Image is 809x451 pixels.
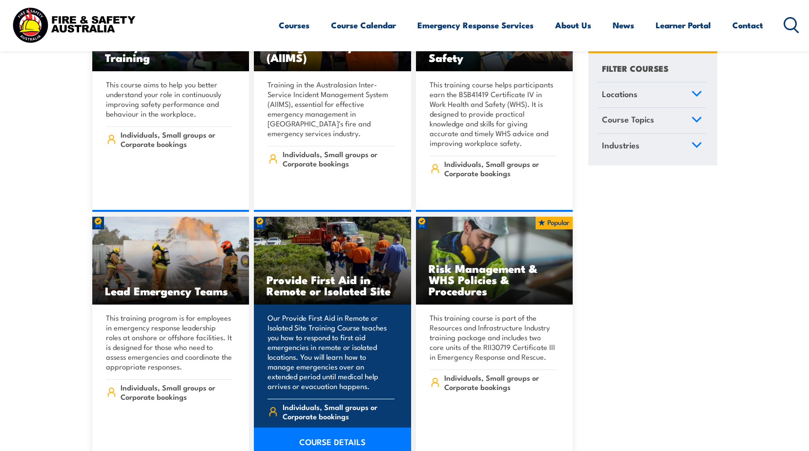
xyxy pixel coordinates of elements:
[92,217,249,305] img: Lead Emergency Teams TRAINING
[444,159,556,178] span: Individuals, Small groups or Corporate bookings
[279,12,310,38] a: Courses
[105,285,237,296] h3: Lead Emergency Teams
[429,263,560,296] h3: Risk Management & WHS Policies & Procedures
[602,139,640,152] span: Industries
[613,12,634,38] a: News
[430,313,557,362] p: This training course is part of the Resources and Infrastructure Industry training package and in...
[444,373,556,391] span: Individuals, Small groups or Corporate bookings
[598,134,706,159] a: Industries
[106,80,233,119] p: This course aims to help you better understand your role in continuously improving safety perform...
[656,12,711,38] a: Learner Portal
[732,12,763,38] a: Contact
[267,274,398,296] h3: Provide First Aid in Remote or Isolated Site
[429,29,560,63] h3: BSB41419 – Certificate IV in Work Health and Safety
[254,217,411,305] img: Provide First Aid in Remote or Isolated Site
[430,80,557,148] p: This training course helps participants earn the BSB41419 Certificate IV in Work Health and Safet...
[267,7,398,63] h3: Awareness of the Australasian Inter-service Incident Management System (AIIMS)
[598,82,706,108] a: Locations
[105,41,237,63] h3: Safety For Leaders Training
[555,12,591,38] a: About Us
[106,313,233,371] p: This training program is for employees in emergency response leadership roles at onshore or offsh...
[602,113,654,126] span: Course Topics
[268,80,394,138] p: Training in the Australasian Inter-Service Incident Management System (AIIMS), essential for effe...
[283,402,394,421] span: Individuals, Small groups or Corporate bookings
[416,217,573,305] img: Risk Management & WHS Policies & Procedures
[331,12,396,38] a: Course Calendar
[417,12,534,38] a: Emergency Response Services
[92,217,249,305] a: Lead Emergency Teams
[121,383,232,401] span: Individuals, Small groups or Corporate bookings
[598,108,706,134] a: Course Topics
[602,87,638,101] span: Locations
[602,61,668,75] h4: FILTER COURSES
[121,130,232,148] span: Individuals, Small groups or Corporate bookings
[283,149,394,168] span: Individuals, Small groups or Corporate bookings
[268,313,394,391] p: Our Provide First Aid in Remote or Isolated Site Training Course teaches you how to respond to fi...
